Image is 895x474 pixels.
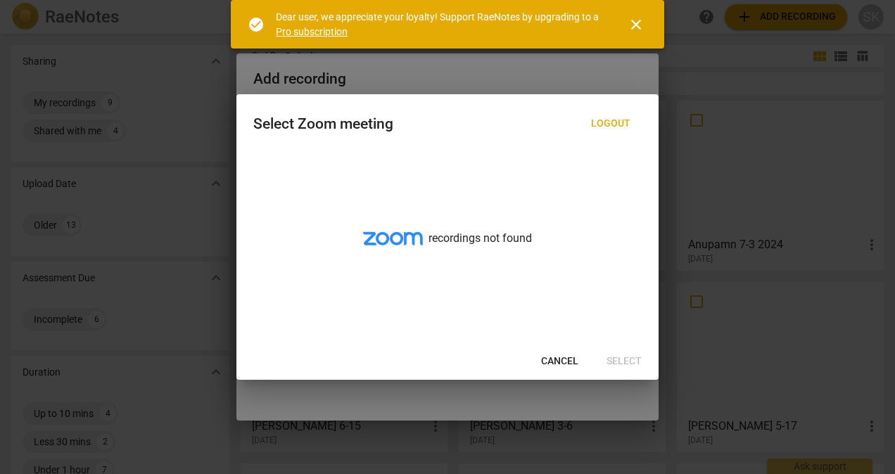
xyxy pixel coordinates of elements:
button: Close [619,8,653,41]
div: Select Zoom meeting [253,115,393,133]
a: Pro subscription [276,26,348,37]
span: Logout [591,117,630,131]
button: Cancel [530,349,590,374]
span: check_circle [248,16,265,33]
div: Dear user, we appreciate your loyalty! Support RaeNotes by upgrading to a [276,10,602,39]
button: Logout [580,111,642,136]
span: Cancel [541,354,578,369]
div: recordings not found [236,150,659,343]
span: close [628,16,645,33]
